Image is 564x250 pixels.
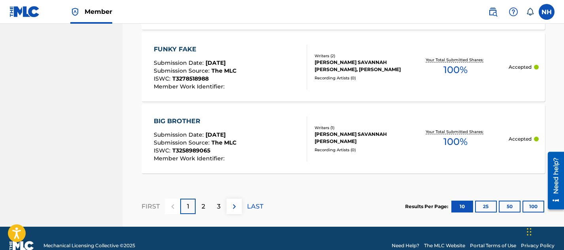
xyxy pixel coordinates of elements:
img: right [230,202,239,211]
span: Member Work Identifier : [154,83,226,90]
div: FUNKY FAKE [154,45,236,54]
button: 50 [499,201,521,212]
span: Submission Date : [154,59,206,66]
span: ISWC : [154,147,172,154]
p: Results Per Page: [405,203,450,210]
p: Your Total Submitted Shares: [426,129,485,135]
p: Accepted [509,64,532,71]
span: 100 % [443,63,468,77]
div: [PERSON_NAME] SAVANNAH [PERSON_NAME] [315,131,403,145]
div: Writers ( 2 ) [315,53,403,59]
a: Portal Terms of Use [470,242,516,249]
img: Top Rightsholder [70,7,80,17]
a: The MLC Website [424,242,465,249]
span: Member Work Identifier : [154,155,226,162]
a: Privacy Policy [521,242,555,249]
div: Notifications [526,8,534,16]
a: Public Search [485,4,501,20]
div: User Menu [539,4,555,20]
span: Submission Date : [154,131,206,138]
p: FIRST [141,202,160,211]
p: 3 [217,202,221,211]
button: 10 [451,201,473,212]
span: T3278518988 [172,75,209,82]
span: Member [85,7,112,16]
span: T3258989065 [172,147,210,154]
span: Submission Source : [154,67,211,74]
span: [DATE] [206,59,226,66]
div: Help [506,4,521,20]
span: Mechanical Licensing Collective © 2025 [43,242,135,249]
span: ISWC : [154,75,172,82]
button: 100 [523,201,544,212]
img: help [509,7,518,17]
iframe: Chat Widget [524,212,564,250]
span: Submission Source : [154,139,211,146]
p: 2 [202,202,205,211]
button: 25 [475,201,497,212]
img: search [488,7,498,17]
p: Your Total Submitted Shares: [426,57,485,63]
span: [DATE] [206,131,226,138]
a: Need Help? [392,242,419,249]
div: [PERSON_NAME] SAVANNAH [PERSON_NAME], [PERSON_NAME] [315,59,403,73]
a: BIG BROTHERSubmission Date:[DATE]Submission Source:The MLCISWC:T3258989065Member Work Identifier:... [141,104,545,173]
p: Accepted [509,135,532,143]
div: Drag [527,220,532,244]
span: The MLC [211,139,236,146]
p: LAST [247,202,263,211]
div: Recording Artists ( 0 ) [315,147,403,153]
a: FUNKY FAKESubmission Date:[DATE]Submission Source:The MLCISWC:T3278518988Member Work Identifier:W... [141,32,545,102]
div: BIG BROTHER [154,117,236,126]
div: Writers ( 1 ) [315,125,403,131]
iframe: Resource Center [542,149,564,212]
img: MLC Logo [9,6,40,17]
span: 100 % [443,135,468,149]
div: Recording Artists ( 0 ) [315,75,403,81]
p: 1 [187,202,189,211]
span: The MLC [211,67,236,74]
